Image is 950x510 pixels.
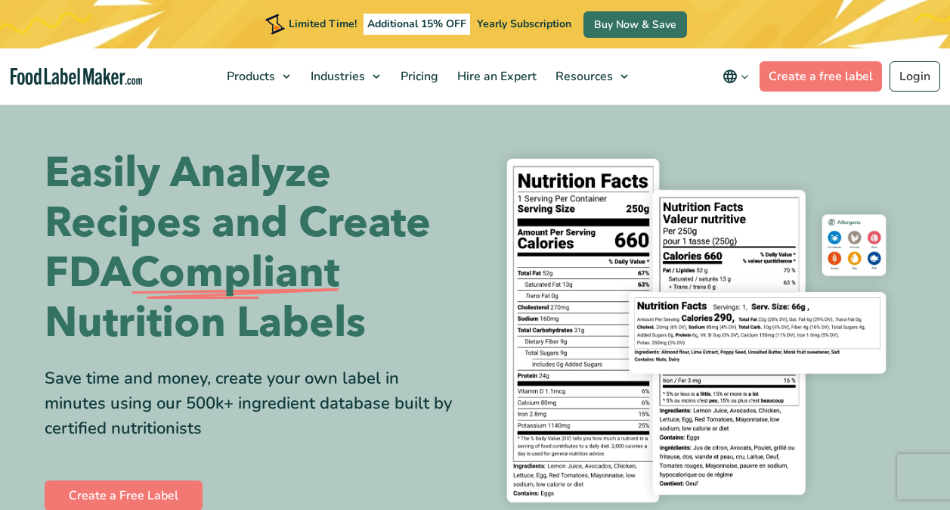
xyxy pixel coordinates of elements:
a: Resources [546,48,636,104]
h1: Easily Analyze Recipes and Create FDA Nutrition Labels [45,148,464,348]
a: Hire an Expert [448,48,543,104]
a: Industries [302,48,388,104]
span: Yearly Subscription [477,17,571,31]
span: Compliant [131,248,339,298]
a: Products [218,48,298,104]
span: Hire an Expert [453,68,538,85]
div: Save time and money, create your own label in minutes using our 500k+ ingredient database built b... [45,366,464,441]
a: Pricing [391,48,444,104]
a: Buy Now & Save [583,11,687,38]
span: Additional 15% OFF [364,14,470,35]
span: Products [222,68,277,85]
span: Limited Time! [289,17,357,31]
span: Industries [306,68,367,85]
a: Create a free label [760,61,882,92]
span: Resources [551,68,614,85]
a: Login [890,61,940,92]
span: Pricing [396,68,440,85]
